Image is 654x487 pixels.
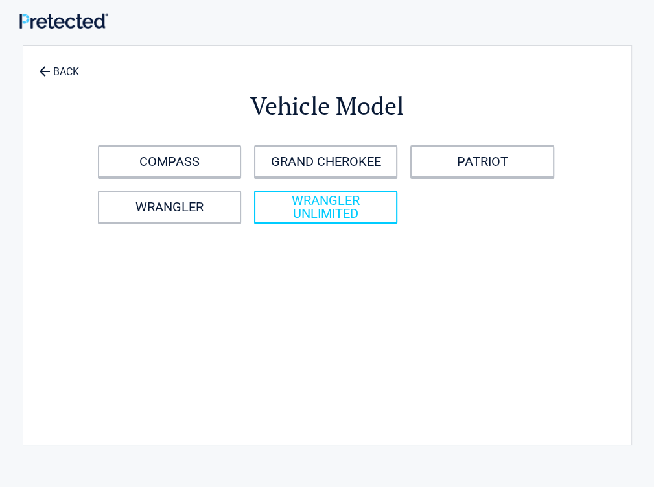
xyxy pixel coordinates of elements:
a: BACK [36,54,82,77]
h2: Vehicle Model [95,89,560,123]
img: Main Logo [19,13,108,29]
a: WRANGLER UNLIMITED [254,191,397,223]
a: PATRIOT [410,145,554,178]
a: COMPASS [98,145,241,178]
a: WRANGLER [98,191,241,223]
a: GRAND CHEROKEE [254,145,397,178]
